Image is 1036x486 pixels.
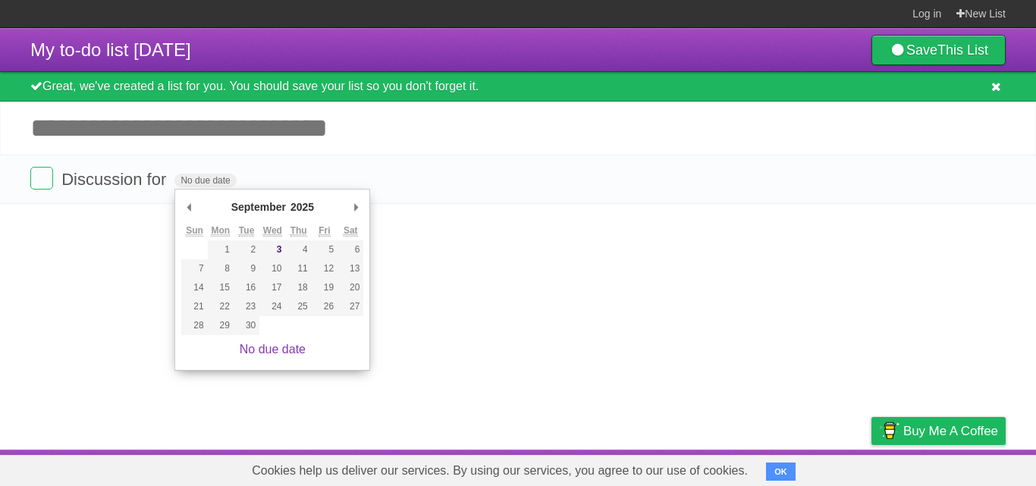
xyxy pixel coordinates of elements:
[181,316,207,335] button: 28
[286,297,312,316] button: 25
[337,259,363,278] button: 13
[288,196,316,218] div: 2025
[30,39,191,60] span: My to-do list [DATE]
[910,453,1006,482] a: Suggest a feature
[174,174,236,187] span: No due date
[30,167,53,190] label: Done
[181,278,207,297] button: 14
[312,278,337,297] button: 19
[290,225,307,237] abbr: Thursday
[208,240,234,259] button: 1
[208,297,234,316] button: 22
[312,240,337,259] button: 5
[312,259,337,278] button: 12
[186,225,203,237] abbr: Sunday
[208,278,234,297] button: 15
[319,225,330,237] abbr: Friday
[234,316,259,335] button: 30
[237,456,763,486] span: Cookies help us deliver our services. By using our services, you agree to our use of cookies.
[871,35,1006,65] a: SaveThis List
[181,196,196,218] button: Previous Month
[286,259,312,278] button: 11
[879,418,899,444] img: Buy me a coffee
[181,297,207,316] button: 21
[234,297,259,316] button: 23
[312,297,337,316] button: 26
[344,225,358,237] abbr: Saturday
[259,259,285,278] button: 10
[61,170,170,189] span: Discussion for
[670,453,702,482] a: About
[337,240,363,259] button: 6
[239,225,254,237] abbr: Tuesday
[181,259,207,278] button: 7
[337,278,363,297] button: 20
[766,462,796,481] button: OK
[800,453,834,482] a: Terms
[263,225,282,237] abbr: Wednesday
[208,316,234,335] button: 29
[208,259,234,278] button: 8
[720,453,781,482] a: Developers
[229,196,288,218] div: September
[286,240,312,259] button: 4
[937,42,988,58] b: This List
[234,278,259,297] button: 16
[871,417,1006,445] a: Buy me a coffee
[259,240,285,259] button: 3
[286,278,312,297] button: 18
[348,196,363,218] button: Next Month
[852,453,891,482] a: Privacy
[337,297,363,316] button: 27
[259,297,285,316] button: 24
[903,418,998,444] span: Buy me a coffee
[240,343,306,356] a: No due date
[234,259,259,278] button: 9
[234,240,259,259] button: 2
[211,225,230,237] abbr: Monday
[259,278,285,297] button: 17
